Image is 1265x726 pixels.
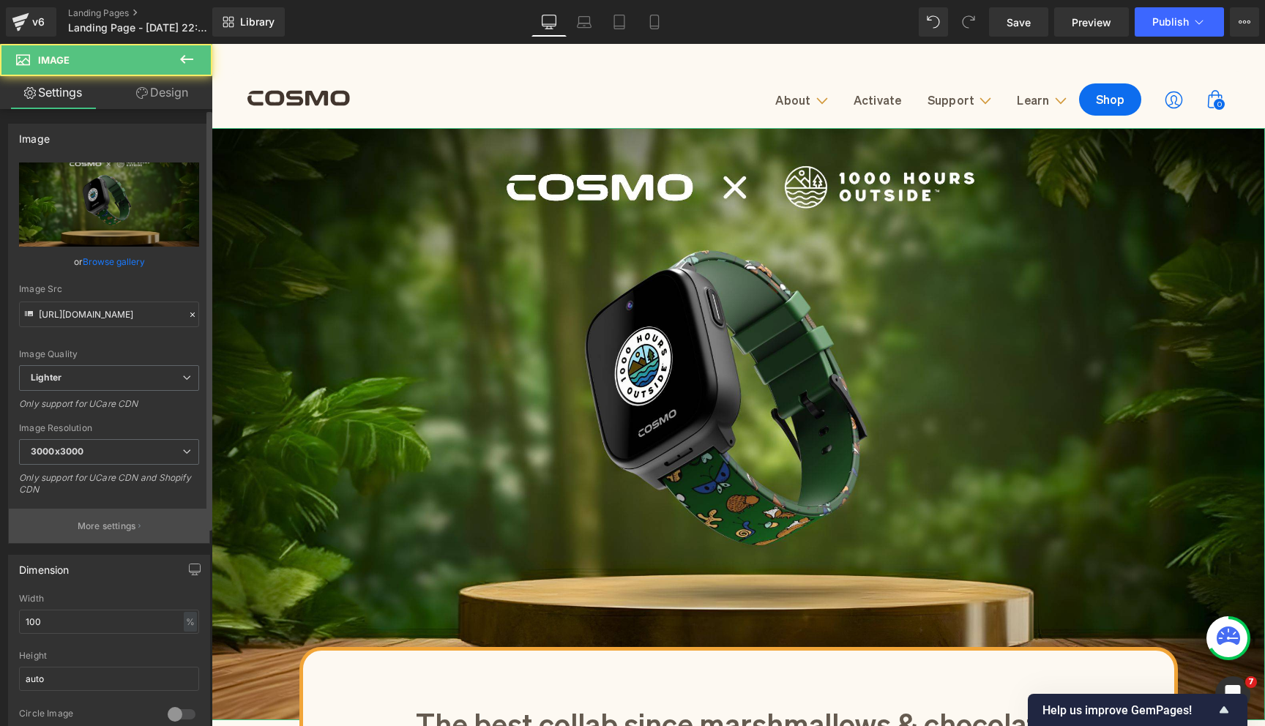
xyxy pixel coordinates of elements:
[954,7,983,37] button: Redo
[102,658,952,699] h1: The best collab since marshmallows & chocolate.
[36,42,138,66] img: Cosmo Technologies, Inc.
[31,446,83,457] b: 3000x3000
[941,40,984,72] a: Login to the Cosmo Together Parent Portal
[184,612,197,632] div: %
[1135,7,1224,37] button: Publish
[78,520,136,533] p: More settings
[19,667,199,691] input: auto
[1072,15,1111,30] span: Preview
[19,302,199,327] input: Link
[1042,701,1233,719] button: Show survey - Help us improve GemPages!
[1230,7,1259,37] button: More
[31,372,61,383] b: Lighter
[637,7,672,37] a: Mobile
[567,7,602,37] a: Laptop
[6,7,56,37] a: v6
[9,509,209,543] button: More settings
[38,54,70,66] span: Image
[68,22,209,34] span: Landing Page - [DATE] 22:29:27
[19,423,199,433] div: Image Resolution
[19,472,199,505] div: Only support for UCare CDN and Shopify CDN
[1042,703,1215,717] span: Help us improve GemPages!
[1002,55,1013,66] span: 0
[602,7,637,37] a: Tablet
[19,124,50,145] div: Image
[1152,16,1189,28] span: Publish
[19,555,70,576] div: Dimension
[531,7,567,37] a: Desktop
[19,708,153,723] div: Circle Image
[919,7,948,37] button: Undo
[83,249,145,274] a: Browse gallery
[240,15,275,29] span: Library
[19,651,199,661] div: Height
[19,284,199,294] div: Image Src
[990,41,1019,70] a: 0
[1215,676,1250,711] iframe: Intercom live chat
[212,7,285,37] a: New Library
[29,12,48,31] div: v6
[19,398,199,419] div: Only support for UCare CDN
[1007,15,1031,30] span: Save
[1245,676,1257,688] span: 7
[109,76,215,109] a: Design
[19,610,199,634] input: auto
[19,349,199,359] div: Image Quality
[1054,7,1129,37] a: Preview
[19,254,199,269] div: or
[19,594,199,604] div: Width
[68,7,236,19] a: Landing Pages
